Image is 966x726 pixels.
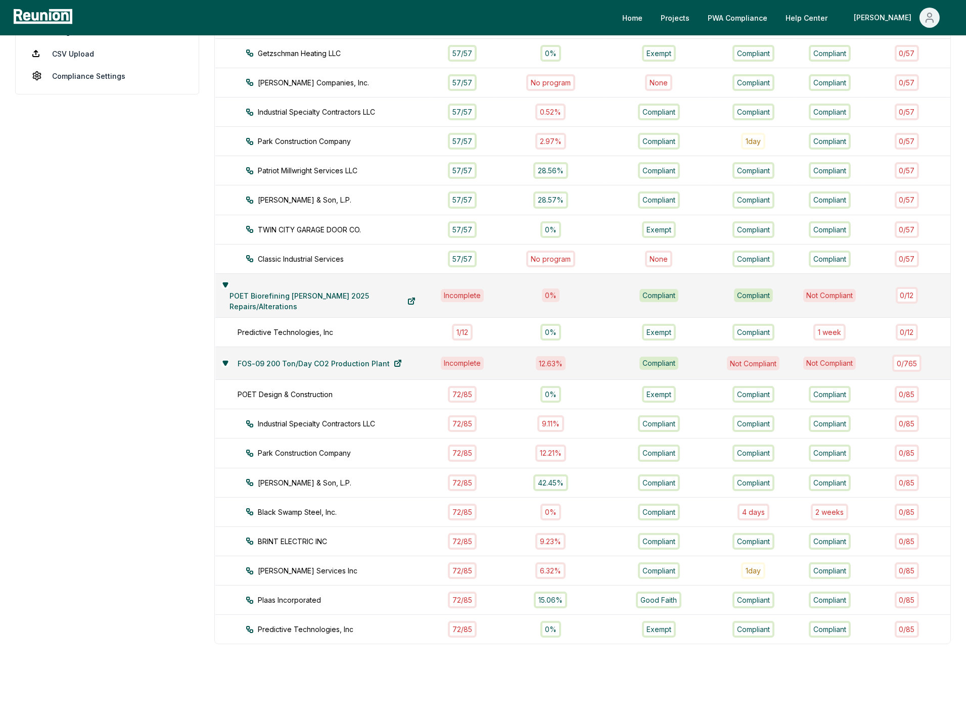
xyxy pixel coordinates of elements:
[809,133,851,150] div: Compliant
[700,8,775,28] a: PWA Compliance
[229,353,410,373] a: FOS-09 200 Ton/Day CO2 Production Plant
[809,474,851,491] div: Compliant
[638,104,680,120] div: Compliant
[809,104,851,120] div: Compliant
[448,133,477,150] div: 57 / 57
[636,592,681,608] div: Good Faith
[448,45,477,62] div: 57 / 57
[809,562,851,579] div: Compliant
[732,621,774,638] div: Compliant
[448,162,477,179] div: 57 / 57
[653,8,698,28] a: Projects
[526,251,575,267] div: No program
[732,74,774,91] div: Compliant
[246,48,448,59] div: Getzschman Heating LLC
[642,324,676,341] div: Exempt
[895,104,919,120] div: 0 / 57
[246,507,448,517] div: Black Swamp Steel, Inc.
[246,565,448,576] div: [PERSON_NAME] Services Inc
[448,221,477,238] div: 57 / 57
[441,289,484,302] div: Incomplete
[777,8,836,28] a: Help Center
[448,621,477,638] div: 72 / 85
[895,74,919,91] div: 0 / 57
[246,165,448,176] div: Patriot Millwright Services LLC
[809,251,851,267] div: Compliant
[809,74,851,91] div: Compliant
[542,288,560,302] div: 0 %
[732,104,774,120] div: Compliant
[732,324,774,341] div: Compliant
[895,191,919,208] div: 0 / 57
[813,324,846,341] div: 1 week
[638,533,680,550] div: Compliant
[645,251,672,267] div: None
[533,162,568,179] div: 28.56%
[448,592,477,608] div: 72 / 85
[540,324,561,341] div: 0%
[895,251,919,267] div: 0 / 57
[536,356,566,370] div: 12.63 %
[448,504,477,520] div: 72 / 85
[638,474,680,491] div: Compliant
[895,386,919,403] div: 0 / 85
[448,562,477,579] div: 72 / 85
[638,445,680,461] div: Compliant
[448,74,477,91] div: 57 / 57
[540,386,561,403] div: 0%
[896,287,918,304] div: 0 / 12
[732,445,774,461] div: Compliant
[895,221,919,238] div: 0 / 57
[638,415,680,432] div: Compliant
[732,162,774,179] div: Compliant
[246,136,448,147] div: Park Construction Company
[741,133,765,150] div: 1 day
[846,8,948,28] button: [PERSON_NAME]
[732,592,774,608] div: Compliant
[246,595,448,605] div: Plaas Incorporated
[732,191,774,208] div: Compliant
[246,536,448,547] div: BRINT ELECTRIC INC
[535,133,566,150] div: 2.97%
[24,43,191,64] a: CSV Upload
[732,386,774,403] div: Compliant
[895,162,919,179] div: 0 / 57
[448,533,477,550] div: 72 / 85
[809,445,851,461] div: Compliant
[732,533,774,550] div: Compliant
[246,624,448,635] div: Predictive Technologies, Inc
[238,389,440,400] div: POET Design & Construction
[895,133,919,150] div: 0 / 57
[895,474,919,491] div: 0 / 85
[809,221,851,238] div: Compliant
[535,104,566,120] div: 0.52%
[645,74,672,91] div: None
[809,45,851,62] div: Compliant
[803,357,856,370] div: Not Compliant
[448,474,477,491] div: 72 / 85
[854,8,915,28] div: [PERSON_NAME]
[638,562,680,579] div: Compliant
[246,107,448,117] div: Industrial Specialty Contractors LLC
[238,327,440,337] div: Predictive Technologies, Inc
[895,504,919,520] div: 0 / 85
[537,415,564,432] div: 9.11%
[896,324,918,341] div: 0 / 12
[895,592,919,608] div: 0 / 85
[809,533,851,550] div: Compliant
[642,621,676,638] div: Exempt
[809,415,851,432] div: Compliant
[803,289,856,302] div: Not Compliant
[246,224,448,235] div: TWIN CITY GARAGE DOOR CO.
[809,386,851,403] div: Compliant
[895,45,919,62] div: 0 / 57
[448,415,477,432] div: 72 / 85
[638,504,680,520] div: Compliant
[448,251,477,267] div: 57 / 57
[526,74,575,91] div: No program
[535,445,566,461] div: 12.21%
[638,162,680,179] div: Compliant
[642,386,676,403] div: Exempt
[441,357,484,370] div: Incomplete
[246,418,448,429] div: Industrial Specialty Contractors LLC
